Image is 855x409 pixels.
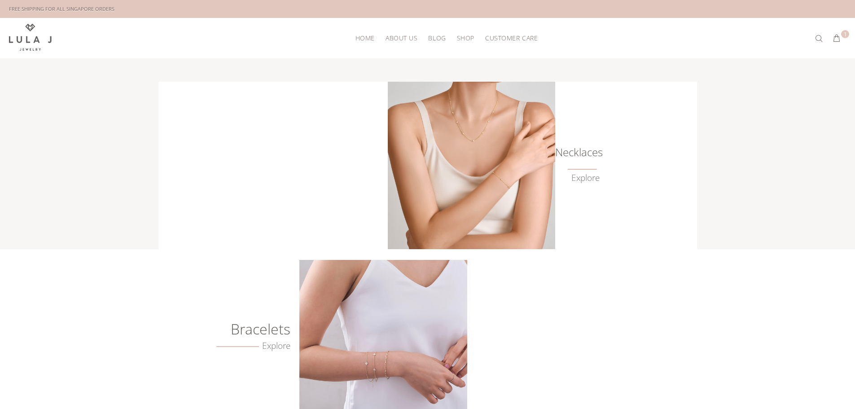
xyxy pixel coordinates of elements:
a: Explore [216,341,291,351]
span: Shop [457,35,474,41]
span: Customer Care [485,35,538,41]
span: About Us [386,35,417,41]
a: Customer Care [480,31,538,45]
a: HOME [350,31,380,45]
button: 1 [829,31,845,46]
h6: Bracelets [189,325,290,334]
a: Explore [571,173,600,183]
a: About Us [380,31,423,45]
span: Blog [428,35,446,41]
h6: Necklaces [555,148,600,157]
img: Lula J Gold Necklaces Collection [388,82,555,249]
div: FREE SHIPPING FOR ALL SINGAPORE ORDERS [9,4,114,14]
span: HOME [355,35,375,41]
a: Blog [423,31,451,45]
a: Shop [452,31,480,45]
